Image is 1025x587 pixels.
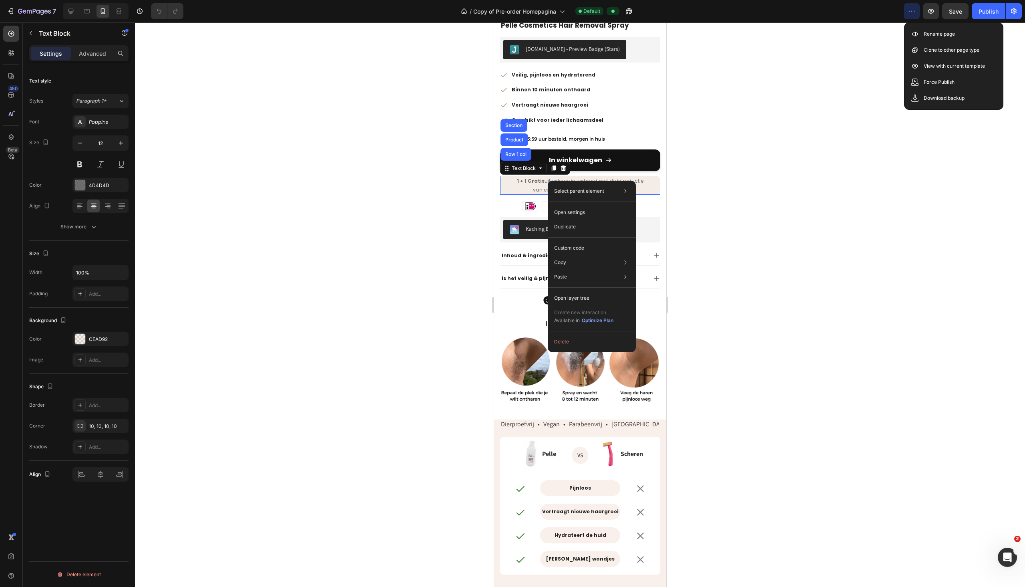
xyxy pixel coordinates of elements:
div: Corner [29,422,45,430]
div: Optimize Plan [582,317,613,324]
div: Product [10,115,31,120]
p: Binnen 10 minuten onthaard [18,64,109,71]
p: uitverkoop in verband met de introductie [7,154,165,163]
iframe: Intercom live chat [998,548,1017,567]
button: 7 [3,3,60,19]
h2: In 3 simpele stappen [6,297,166,307]
img: KachingBundles.png [16,202,25,212]
img: Judgeme.png [16,22,25,32]
p: Geschikt voor ieder lichaamsdeel [18,95,109,101]
div: Padding [29,290,48,297]
div: Add... [89,444,127,451]
button: Delete [551,335,633,349]
div: [DOMAIN_NAME] - Preview Badge (Stars) [32,22,126,31]
div: Undo/Redo [151,3,183,19]
button: Publish [972,3,1005,19]
span: Voor 23:59 uur besteld, morgen in huis [18,113,111,120]
p: Is het veilig & pijnloos? [8,253,70,259]
div: Color [29,182,42,189]
div: Text Block [16,142,43,149]
img: gempages_491105891467133794-a8745c40-c1e5-471e-8d3d-7d08b50fd730.png [30,416,44,447]
div: Align [29,469,52,480]
button: Show more [29,220,129,234]
button: Kaching Bundles [9,198,78,217]
button: Judge.me - Preview Badge (Stars) [9,18,132,37]
button: Delete element [29,568,129,581]
div: Image [29,356,43,363]
p: Custom code [554,244,584,252]
div: Publish [979,7,999,16]
strong: 15.000+ [62,274,83,281]
div: Background [29,315,68,326]
p: Inhoud & ingrediënten [8,230,69,236]
button: Paragraph 1* [72,94,129,108]
div: Styles [29,97,43,105]
p: Advanced [79,49,106,58]
p: Rename page [924,30,955,38]
p: Create new interaction [554,309,614,317]
iframe: Design area [494,22,666,587]
button: In winkelwagen [6,127,166,149]
div: In winkelwagen [55,134,108,142]
span: Available in [554,317,580,323]
p: Vertraagt nieuwe haargroei [47,486,125,493]
strong: 1 + 1 Gratis [23,155,50,162]
p: Settings [40,49,62,58]
p: VS [79,429,93,437]
div: Add... [89,357,127,364]
div: Add... [89,290,127,298]
span: Paragraph 1* [76,97,107,105]
div: Beta [6,147,19,153]
div: Delete element [57,570,101,579]
p: Force Publish [924,78,955,86]
p: tevreden klanten [62,274,165,282]
p: Paste [554,273,567,280]
button: Save [942,3,969,19]
p: Open layer tree [554,295,589,302]
div: Text style [29,77,51,85]
div: 4D4D4D [89,182,127,189]
div: Width [29,269,42,276]
div: Align [29,201,52,212]
span: 2 [1014,536,1021,542]
div: Dierproefvrij • Vegan • Parabeenvrij • [GEOGRAPHIC_DATA] • Vegan • Parabeenvrij • [GEOGRAPHIC_DAT... [6,397,164,407]
p: Scheren [127,427,158,436]
p: [PERSON_NAME] wondjes [47,533,125,540]
span: Default [583,8,600,15]
div: Font [29,118,39,125]
p: Clone to other page type [924,46,979,54]
div: Add... [89,402,127,409]
div: CEAD92 [89,336,127,343]
div: Color [29,335,42,343]
div: Kaching Bundles [32,202,71,211]
div: 450 [8,85,19,92]
div: Shape [29,381,55,392]
p: Download backup [924,94,965,102]
div: 10, 10, 10, 10 [89,423,127,430]
div: Size [29,248,50,259]
div: Section [10,101,30,105]
p: Veilig, pijnloos en hydraterend [18,49,109,56]
p: View with current template [924,62,985,70]
button: Optimize Plan [581,317,614,325]
p: van een vernieuwde formule op [DATE]. [7,163,165,172]
img: gempages_491105891467133794-7d3f0401-1785-47c0-854c-6d327d5bdeae.webp [6,311,166,389]
div: Shadow [29,443,48,450]
p: Pelle [48,427,72,436]
p: Text Block [39,28,107,38]
p: Copy [554,259,566,266]
div: Border [29,401,45,409]
p: Hydrateert de huid [47,509,125,516]
div: Show more [60,223,98,231]
p: Select parent element [554,188,604,195]
div: Size [29,137,50,148]
p: Open settings [554,209,585,216]
div: Row 1 col [10,129,34,134]
span: Copy of Pre-order Homepagina [473,7,556,16]
p: Vertraagt nieuwe haargroei [18,79,109,86]
span: Save [949,8,962,15]
span: / [470,7,472,16]
p: Pijnloos [47,462,125,469]
p: Duplicate [554,223,576,230]
p: 7 [52,6,56,16]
